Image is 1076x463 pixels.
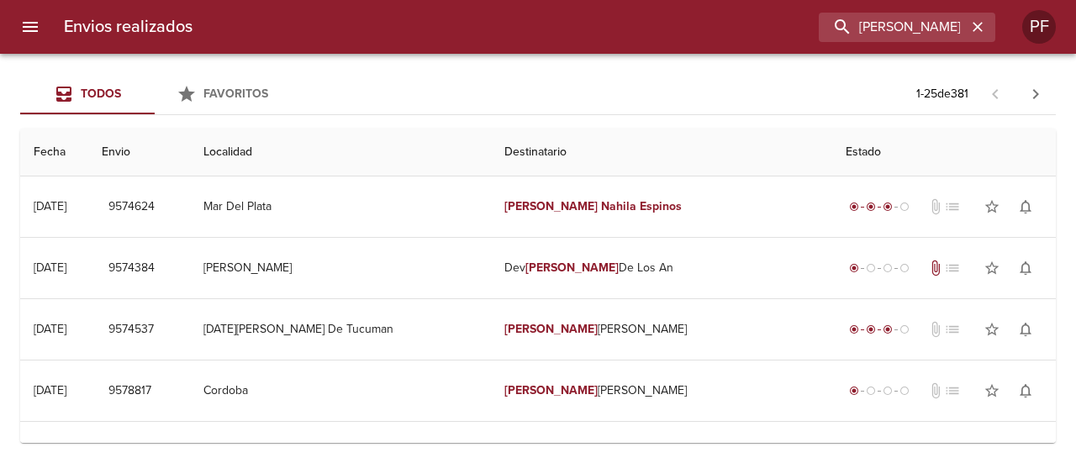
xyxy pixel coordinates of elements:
[846,382,913,399] div: Generado
[108,197,155,218] span: 9574624
[102,376,158,407] button: 9578817
[883,263,893,273] span: radio_button_unchecked
[491,360,832,421] td: [PERSON_NAME]
[866,263,876,273] span: radio_button_unchecked
[984,321,1000,338] span: star_border
[944,382,961,399] span: No tiene pedido asociado
[640,199,682,213] em: Espinos
[491,238,832,298] td: Dev De Los An
[883,202,893,212] span: radio_button_checked
[899,386,910,396] span: radio_button_unchecked
[504,383,598,397] em: [PERSON_NAME]
[1017,321,1034,338] span: notifications_none
[883,324,893,334] span: radio_button_checked
[190,176,491,237] td: Mar Del Plata
[10,7,50,47] button: menu
[20,74,289,114] div: Tabs Envios
[34,383,66,397] div: [DATE]
[1022,10,1056,44] div: Abrir información de usuario
[1009,251,1042,285] button: Activar notificaciones
[108,381,151,402] span: 9578817
[108,319,154,340] span: 9574537
[984,198,1000,215] span: star_border
[34,199,66,213] div: [DATE]
[190,238,491,298] td: [PERSON_NAME]
[899,202,910,212] span: radio_button_unchecked
[832,129,1056,176] th: Estado
[927,198,944,215] span: No tiene documentos adjuntos
[34,322,66,336] div: [DATE]
[866,324,876,334] span: radio_button_checked
[190,360,491,421] td: Cordoba
[190,299,491,360] td: [DATE][PERSON_NAME] De Tucuman
[866,202,876,212] span: radio_button_checked
[866,386,876,396] span: radio_button_unchecked
[1017,382,1034,399] span: notifications_none
[899,324,910,334] span: radio_button_unchecked
[1009,313,1042,346] button: Activar notificaciones
[883,386,893,396] span: radio_button_unchecked
[88,129,189,176] th: Envio
[984,382,1000,399] span: star_border
[819,13,967,42] input: buscar
[899,263,910,273] span: radio_button_unchecked
[601,199,636,213] em: Nahila
[984,260,1000,276] span: star_border
[102,192,161,223] button: 9574624
[1017,198,1034,215] span: notifications_none
[846,260,913,276] div: Generado
[34,260,66,275] div: [DATE]
[927,260,944,276] span: Tiene documentos adjuntos
[849,324,859,334] span: radio_button_checked
[64,13,193,40] h6: Envios realizados
[20,129,88,176] th: Fecha
[975,190,1009,224] button: Agregar a favoritos
[190,129,491,176] th: Localidad
[102,253,161,284] button: 9574384
[525,260,619,275] em: [PERSON_NAME]
[102,314,161,345] button: 9574537
[1009,190,1042,224] button: Activar notificaciones
[927,382,944,399] span: No tiene documentos adjuntos
[203,87,268,101] span: Favoritos
[849,386,859,396] span: radio_button_checked
[975,313,1009,346] button: Agregar a favoritos
[944,321,961,338] span: No tiene pedido asociado
[81,87,121,101] span: Todos
[975,251,1009,285] button: Agregar a favoritos
[944,198,961,215] span: No tiene pedido asociado
[944,260,961,276] span: No tiene pedido asociado
[975,85,1015,102] span: Pagina anterior
[916,86,968,103] p: 1 - 25 de 381
[1022,10,1056,44] div: PF
[846,198,913,215] div: En viaje
[504,199,598,213] em: [PERSON_NAME]
[108,442,156,463] span: 9587502
[975,374,1009,408] button: Agregar a favoritos
[491,129,832,176] th: Destinatario
[927,321,944,338] span: No tiene documentos adjuntos
[1017,260,1034,276] span: notifications_none
[108,258,155,279] span: 9574384
[849,202,859,212] span: radio_button_checked
[846,321,913,338] div: En viaje
[849,263,859,273] span: radio_button_checked
[1009,374,1042,408] button: Activar notificaciones
[1015,74,1056,114] span: Pagina siguiente
[491,299,832,360] td: [PERSON_NAME]
[504,322,598,336] em: [PERSON_NAME]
